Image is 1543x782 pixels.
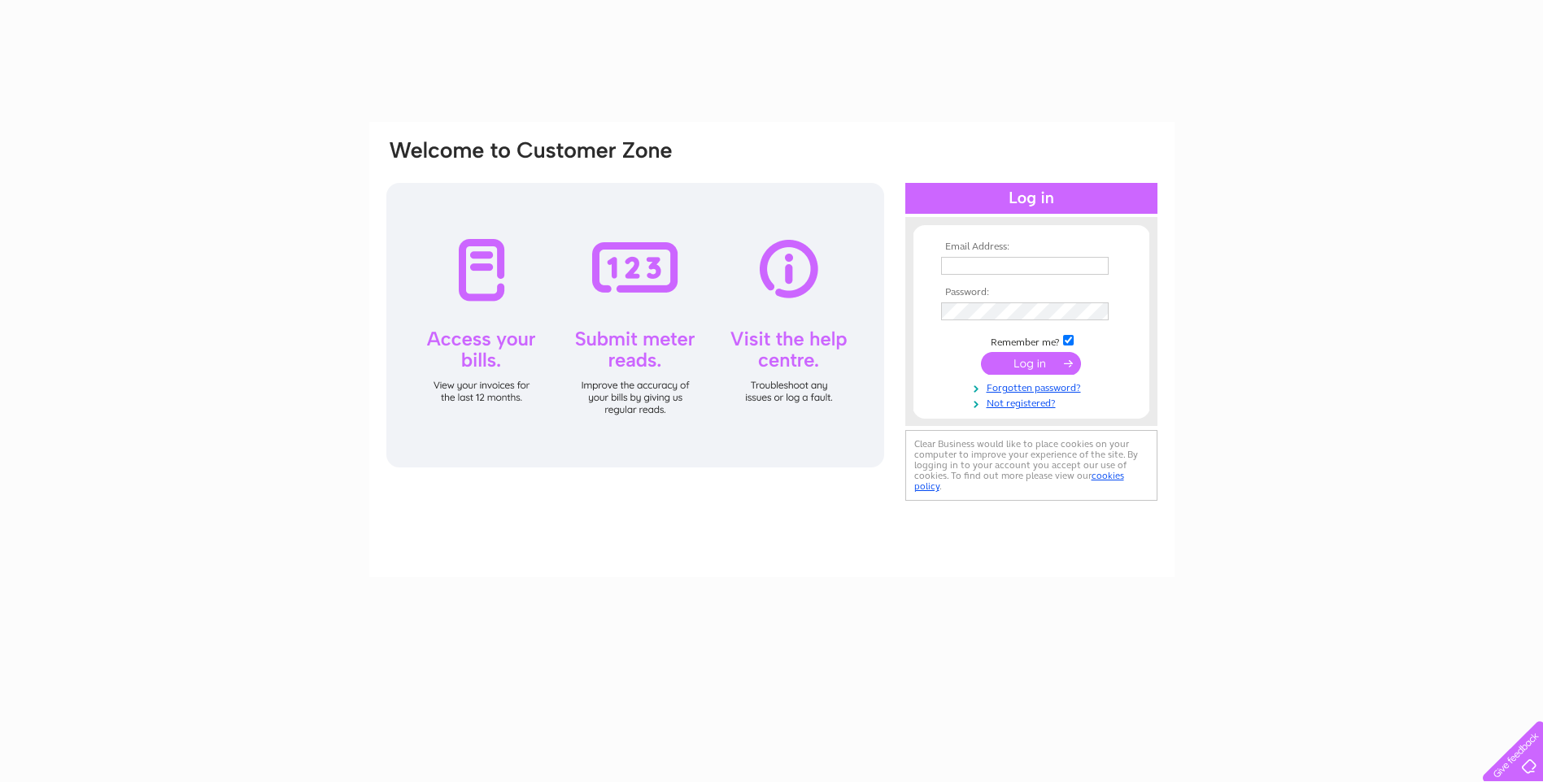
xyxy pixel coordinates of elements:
[937,241,1126,253] th: Email Address:
[937,287,1126,298] th: Password:
[914,470,1124,492] a: cookies policy
[981,352,1081,375] input: Submit
[941,379,1126,394] a: Forgotten password?
[905,430,1157,501] div: Clear Business would like to place cookies on your computer to improve your experience of the sit...
[941,394,1126,410] a: Not registered?
[937,332,1126,349] td: Remember me?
